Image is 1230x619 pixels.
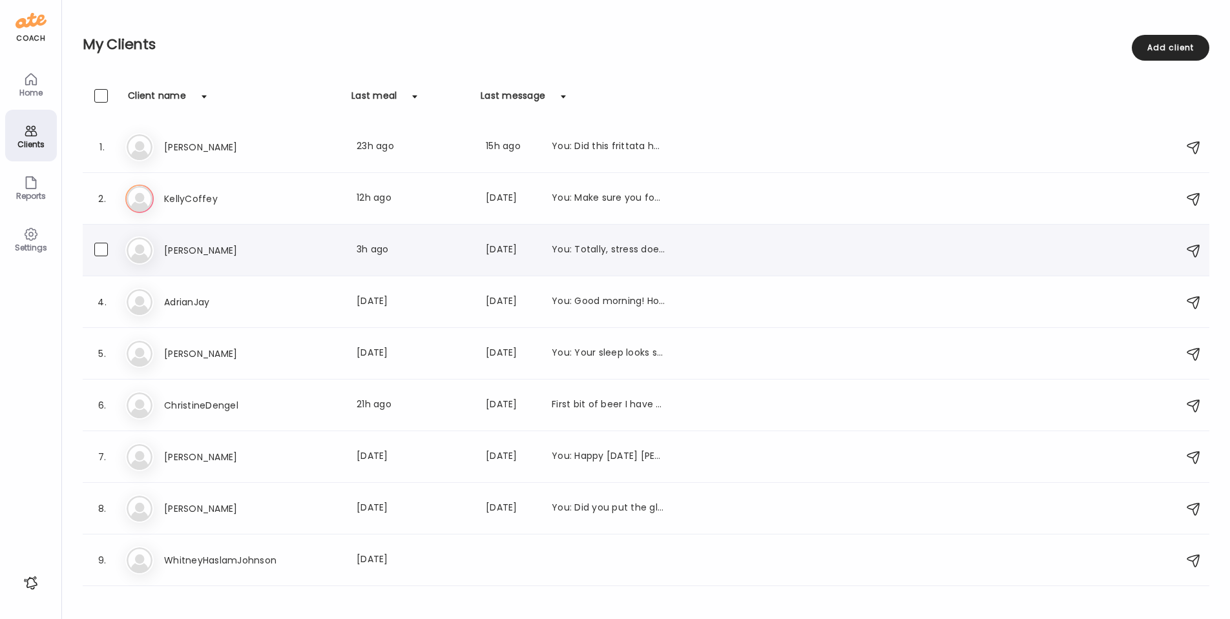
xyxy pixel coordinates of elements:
[164,139,278,155] h3: [PERSON_NAME]
[8,88,54,97] div: Home
[357,294,470,310] div: [DATE]
[357,398,470,413] div: 21h ago
[128,89,186,110] div: Client name
[552,346,665,361] div: You: Your sleep looks strong as well on your Whoop band.
[486,398,536,413] div: [DATE]
[357,346,470,361] div: [DATE]
[486,191,536,207] div: [DATE]
[8,140,54,148] div: Clients
[486,449,536,465] div: [DATE]
[16,33,45,44] div: coach
[94,553,110,568] div: 9.
[552,501,665,516] div: You: Did you put the glucose monitor on?
[357,243,470,258] div: 3h ago
[94,501,110,516] div: 8.
[552,243,665,258] div: You: Totally, stress does this to our blood sugar. You are trending higher overall, which is just...
[164,243,278,258] h3: [PERSON_NAME]
[94,398,110,413] div: 6.
[486,501,536,516] div: [DATE]
[164,553,278,568] h3: WhitneyHaslamJohnson
[83,35,1209,54] h2: My Clients
[16,10,47,31] img: ate
[481,89,545,110] div: Last message
[552,191,665,207] div: You: Make sure you focus on your protein numbers!
[552,398,665,413] div: First bit of beer I have had in a very long time but the ginger was intriguing and actually was j...
[8,243,54,252] div: Settings
[94,139,110,155] div: 1.
[94,449,110,465] div: 7.
[94,191,110,207] div: 2.
[1132,35,1209,61] div: Add client
[164,294,278,310] h3: AdrianJay
[8,192,54,200] div: Reports
[486,294,536,310] div: [DATE]
[164,398,278,413] h3: ChristineDengel
[164,449,278,465] h3: [PERSON_NAME]
[357,501,470,516] div: [DATE]
[552,294,665,310] div: You: Good morning! How are things? Have you checked your supply of travel snacks to make sure you...
[486,139,536,155] div: 15h ago
[486,243,536,258] div: [DATE]
[552,449,665,465] div: You: Happy [DATE] [PERSON_NAME]. I hope you had a great week! Do you have any weekend events or d...
[552,139,665,155] div: You: Did this frittata have crust?
[357,553,470,568] div: [DATE]
[357,191,470,207] div: 12h ago
[164,191,278,207] h3: KellyCoffey
[164,346,278,361] h3: [PERSON_NAME]
[357,139,470,155] div: 23h ago
[164,501,278,516] h3: [PERSON_NAME]
[94,346,110,361] div: 5.
[357,449,470,465] div: [DATE]
[94,294,110,310] div: 4.
[351,89,397,110] div: Last meal
[486,346,536,361] div: [DATE]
